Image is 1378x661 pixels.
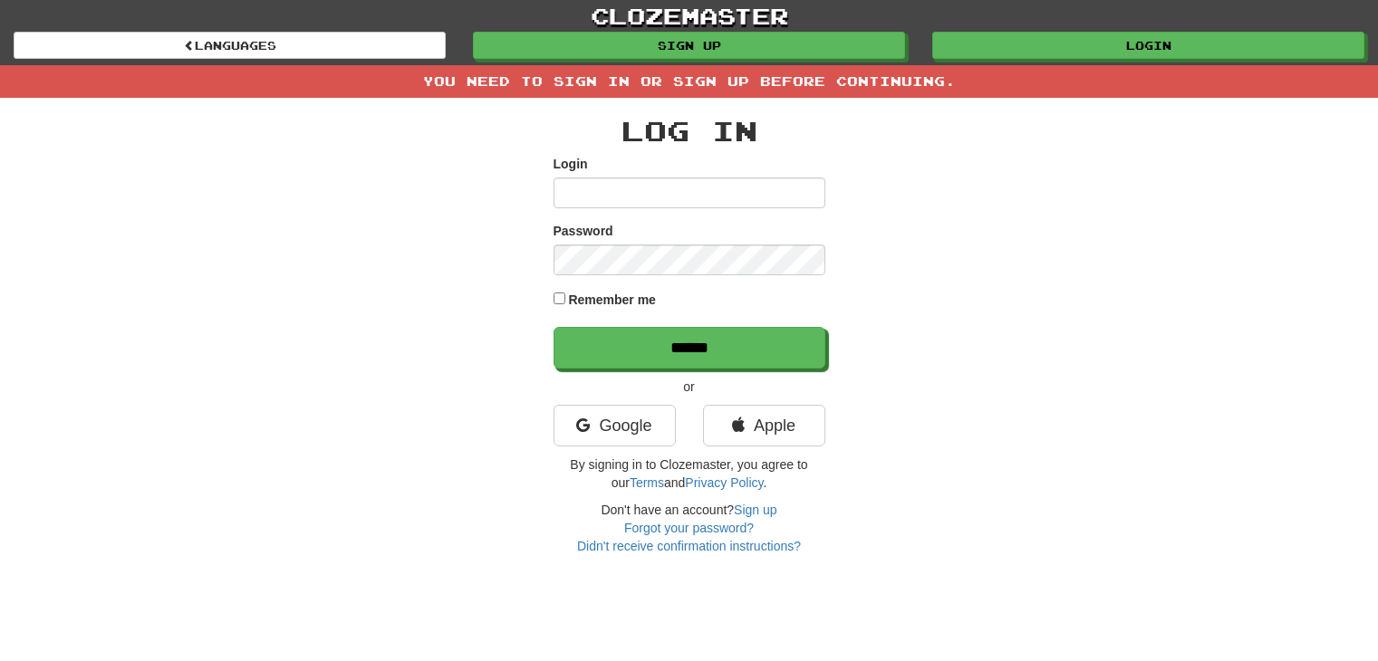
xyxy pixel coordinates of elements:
[554,378,825,396] p: or
[554,501,825,555] div: Don't have an account?
[685,475,763,490] a: Privacy Policy
[554,222,613,240] label: Password
[624,521,754,535] a: Forgot your password?
[577,539,801,553] a: Didn't receive confirmation instructions?
[473,32,905,59] a: Sign up
[932,32,1364,59] a: Login
[554,405,676,446] a: Google
[703,405,825,446] a: Apple
[734,503,776,517] a: Sign up
[554,455,825,492] p: By signing in to Clozemaster, you agree to our and .
[554,155,588,173] label: Login
[630,475,664,490] a: Terms
[554,116,825,146] h2: Log In
[14,32,446,59] a: Languages
[568,291,656,309] label: Remember me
